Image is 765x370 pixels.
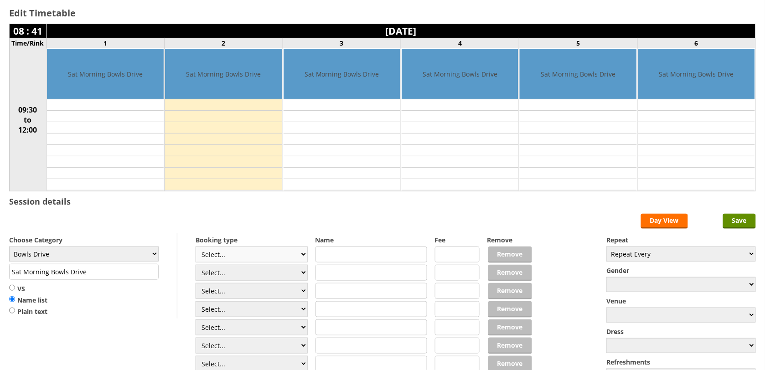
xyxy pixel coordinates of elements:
[47,49,164,99] td: Sat Morning Bowls Drive
[9,307,47,316] label: Plain text
[487,236,532,244] label: Remove
[637,38,755,48] td: 6
[9,296,47,305] label: Name list
[641,214,688,229] a: Day View
[606,358,756,366] label: Refreshments
[519,38,637,48] td: 5
[606,327,756,336] label: Dress
[402,49,518,99] td: Sat Morning Bowls Drive
[9,284,47,293] label: VS
[10,24,47,38] td: 08 : 41
[283,38,401,48] td: 3
[9,307,15,314] input: Plain text
[10,48,47,191] td: 09:30 to 12:00
[723,214,756,229] input: Save
[165,38,283,48] td: 2
[47,24,756,38] td: [DATE]
[9,284,15,291] input: VS
[9,7,756,19] h2: Edit Timetable
[520,49,636,99] td: Sat Morning Bowls Drive
[435,236,480,244] label: Fee
[315,236,428,244] label: Name
[9,196,71,207] h3: Session details
[165,49,282,99] td: Sat Morning Bowls Drive
[9,264,159,280] input: Title/Description
[47,38,165,48] td: 1
[9,296,15,303] input: Name list
[606,297,756,305] label: Venue
[638,49,755,99] td: Sat Morning Bowls Drive
[196,236,308,244] label: Booking type
[9,236,159,244] label: Choose Category
[606,266,756,275] label: Gender
[10,38,47,48] td: Time/Rink
[284,49,400,99] td: Sat Morning Bowls Drive
[401,38,519,48] td: 4
[606,236,756,244] label: Repeat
